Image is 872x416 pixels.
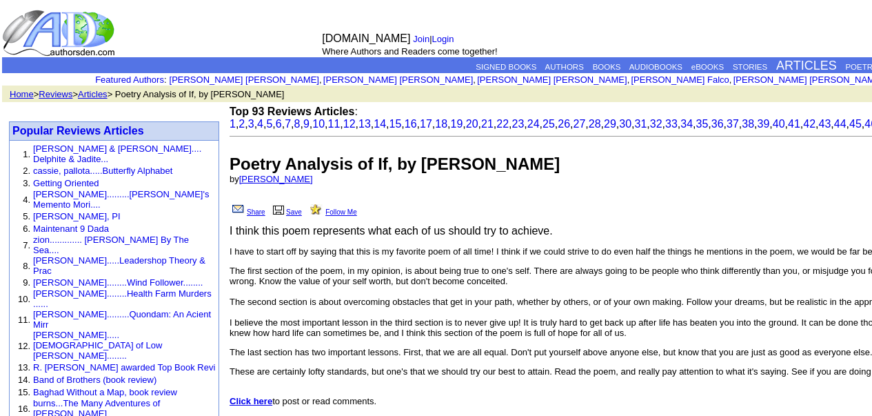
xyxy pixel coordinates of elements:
a: Maintenant 9 Dada [33,224,109,234]
font: i [629,77,631,84]
font: Poetry Analysis of If, by [PERSON_NAME] [230,155,560,173]
font: i [476,77,477,84]
font: 6. [23,224,30,234]
a: 45 [849,118,862,130]
a: Home [10,89,34,99]
img: library.gif [271,204,286,215]
a: Join [413,34,429,44]
a: 41 [788,118,800,130]
a: Save [271,208,302,216]
a: Login [432,34,454,44]
font: : [95,75,166,85]
a: Follow Me [307,208,357,216]
a: Featured Authors [95,75,164,85]
a: 36 [711,118,724,130]
a: 12 [343,118,356,130]
font: i [322,77,323,84]
font: 1. [23,149,30,159]
a: 5 [266,118,272,130]
a: 39 [757,118,769,130]
a: [PERSON_NAME] [PERSON_NAME] [323,75,473,85]
font: 4. [23,195,30,205]
a: 2 [239,118,245,130]
a: 42 [803,118,815,130]
font: 14. [18,375,30,385]
a: 10 [312,118,325,130]
font: 15. [18,387,30,397]
a: 43 [818,118,831,130]
a: 15 [389,118,401,130]
a: 6 [276,118,282,130]
a: Band of Brothers (book review) [33,375,156,385]
a: Share [230,208,265,216]
a: 27 [573,118,585,130]
a: [PERSON_NAME] [PERSON_NAME] [477,75,627,85]
a: Click here [230,396,272,406]
font: | [413,34,458,44]
font: 10. [18,294,30,304]
img: share_page.gif [232,204,244,215]
a: 38 [742,118,754,130]
a: 31 [634,118,647,130]
b: Top 93 Reviews Articles [230,106,354,117]
a: 13 [358,118,371,130]
a: [PERSON_NAME].....Leadershop Theory & Prac [33,255,205,276]
font: Where Authors and Readers come together! [322,46,497,57]
font: i [731,77,733,84]
font: 13. [18,362,30,373]
a: [PERSON_NAME] [239,174,313,184]
font: 9. [23,277,30,288]
a: 35 [696,118,708,130]
a: 22 [496,118,509,130]
font: 11. [18,315,30,325]
a: Getting Oriented [33,178,99,188]
a: 20 [466,118,478,130]
a: Popular Reviews Articles [12,125,144,137]
img: alert.jpg [310,204,323,215]
a: [PERSON_NAME], PI [33,211,120,221]
a: STORIES [733,63,767,71]
a: 26 [558,118,570,130]
a: 8 [294,118,301,130]
a: 11 [327,118,340,130]
a: [PERSON_NAME] & [PERSON_NAME].... Delphite & Jadite... [33,143,201,164]
a: 34 [680,118,693,130]
a: 28 [589,118,601,130]
font: to post or read comments. [230,396,376,406]
a: 24 [527,118,540,130]
a: 30 [619,118,631,130]
a: AUDIOBOOKS [629,63,682,71]
a: 17 [420,118,432,130]
a: [PERSON_NAME] Falco [631,75,729,85]
a: 21 [481,118,494,130]
a: 3 [248,118,254,130]
a: 25 [543,118,555,130]
a: 44 [834,118,846,130]
a: [PERSON_NAME] [PERSON_NAME] [170,75,319,85]
a: 4 [257,118,263,130]
a: 14 [374,118,386,130]
a: eBOOKS [691,63,724,71]
a: R. [PERSON_NAME] awarded Top Book Revi [33,362,215,373]
a: 9 [303,118,310,130]
a: 29 [604,118,616,130]
font: > > > Poetry Analysis of If, by [PERSON_NAME] [10,89,284,99]
a: 40 [773,118,785,130]
a: AUTHORS [545,63,584,71]
font: 3. [23,178,30,188]
a: [PERSON_NAME].........Quondam: An Acient Mirr [33,309,211,330]
a: 1 [230,118,236,130]
a: [PERSON_NAME].....[DEMOGRAPHIC_DATA] of Low [PERSON_NAME]........ [33,330,162,361]
a: SIGNED BOOKS [476,63,536,71]
a: 32 [650,118,662,130]
font: 8. [23,261,30,271]
a: [PERSON_NAME]........Health Farm Murders ...... [33,288,212,309]
font: 16. [18,404,30,414]
a: Articles [78,89,108,99]
a: 16 [405,118,417,130]
a: 7 [285,118,291,130]
font: 2. [23,166,30,176]
a: 19 [450,118,463,130]
a: Baghad Without a Map, book review [33,387,177,397]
